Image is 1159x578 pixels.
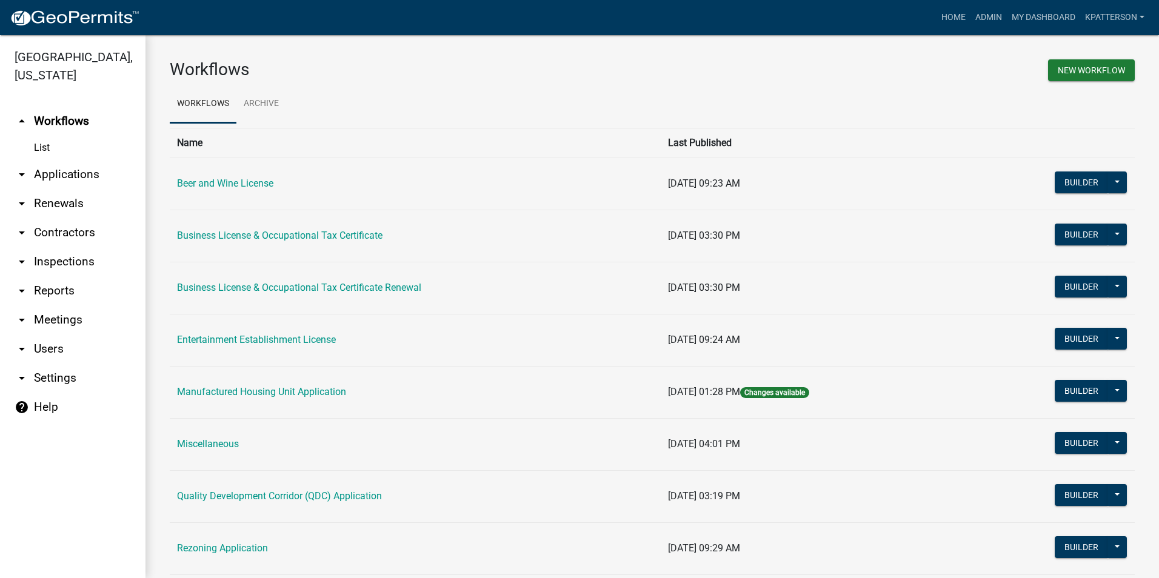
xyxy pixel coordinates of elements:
span: [DATE] 04:01 PM [668,438,740,450]
span: [DATE] 09:29 AM [668,542,740,554]
span: [DATE] 03:30 PM [668,230,740,241]
a: Rezoning Application [177,542,268,554]
a: Archive [236,85,286,124]
span: [DATE] 09:24 AM [668,334,740,345]
button: Builder [1055,432,1108,454]
i: arrow_drop_down [15,225,29,240]
i: help [15,400,29,414]
button: Builder [1055,484,1108,506]
a: Entertainment Establishment License [177,334,336,345]
h3: Workflows [170,59,643,80]
span: Changes available [740,387,809,398]
a: Miscellaneous [177,438,239,450]
button: Builder [1055,224,1108,245]
button: Builder [1055,171,1108,193]
span: [DATE] 03:30 PM [668,282,740,293]
i: arrow_drop_up [15,114,29,128]
a: Beer and Wine License [177,178,273,189]
i: arrow_drop_down [15,254,29,269]
th: Name [170,128,661,158]
a: Manufactured Housing Unit Application [177,386,346,397]
i: arrow_drop_down [15,313,29,327]
button: New Workflow [1048,59,1135,81]
i: arrow_drop_down [15,196,29,211]
a: Quality Development Corridor (QDC) Application [177,490,382,502]
span: [DATE] 09:23 AM [668,178,740,189]
i: arrow_drop_down [15,167,29,182]
a: KPATTERSON [1080,6,1149,29]
th: Last Published [661,128,968,158]
span: [DATE] 03:19 PM [668,490,740,502]
a: Business License & Occupational Tax Certificate Renewal [177,282,421,293]
a: Admin [970,6,1007,29]
button: Builder [1055,276,1108,297]
button: Builder [1055,536,1108,558]
span: [DATE] 01:28 PM [668,386,740,397]
i: arrow_drop_down [15,371,29,385]
a: Workflows [170,85,236,124]
button: Builder [1055,328,1108,350]
a: Home [937,6,970,29]
a: My Dashboard [1007,6,1080,29]
i: arrow_drop_down [15,284,29,298]
a: Business License & Occupational Tax Certificate [177,230,382,241]
button: Builder [1055,380,1108,402]
i: arrow_drop_down [15,342,29,356]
